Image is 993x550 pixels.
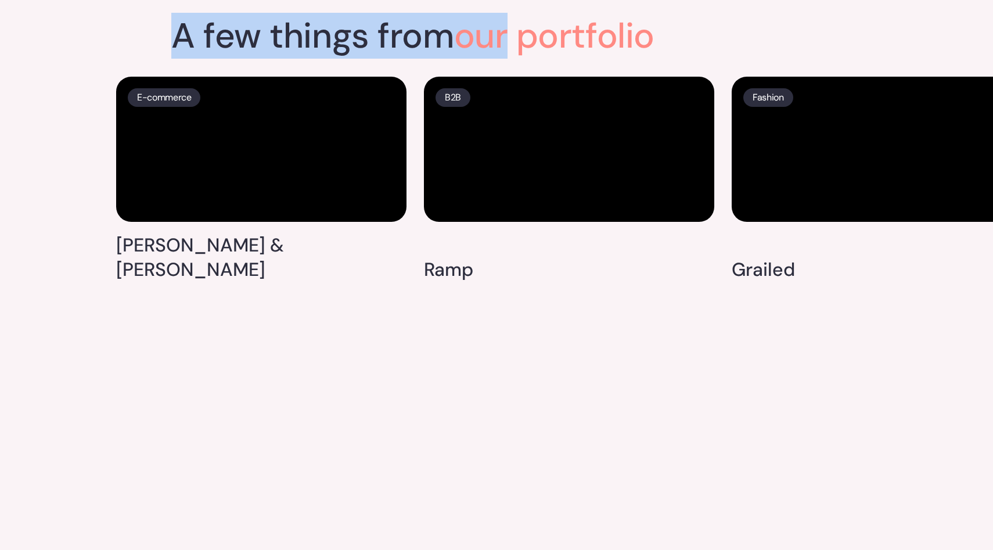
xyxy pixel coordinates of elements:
[171,19,654,53] h2: A few things from
[445,89,461,106] p: B2B
[424,258,473,282] h4: Ramp
[116,233,406,282] h4: [PERSON_NAME] & [PERSON_NAME]
[137,89,191,106] p: E-commerce
[732,258,795,282] h4: Grailed
[753,89,784,106] p: Fashion
[454,13,654,59] span: our portfolio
